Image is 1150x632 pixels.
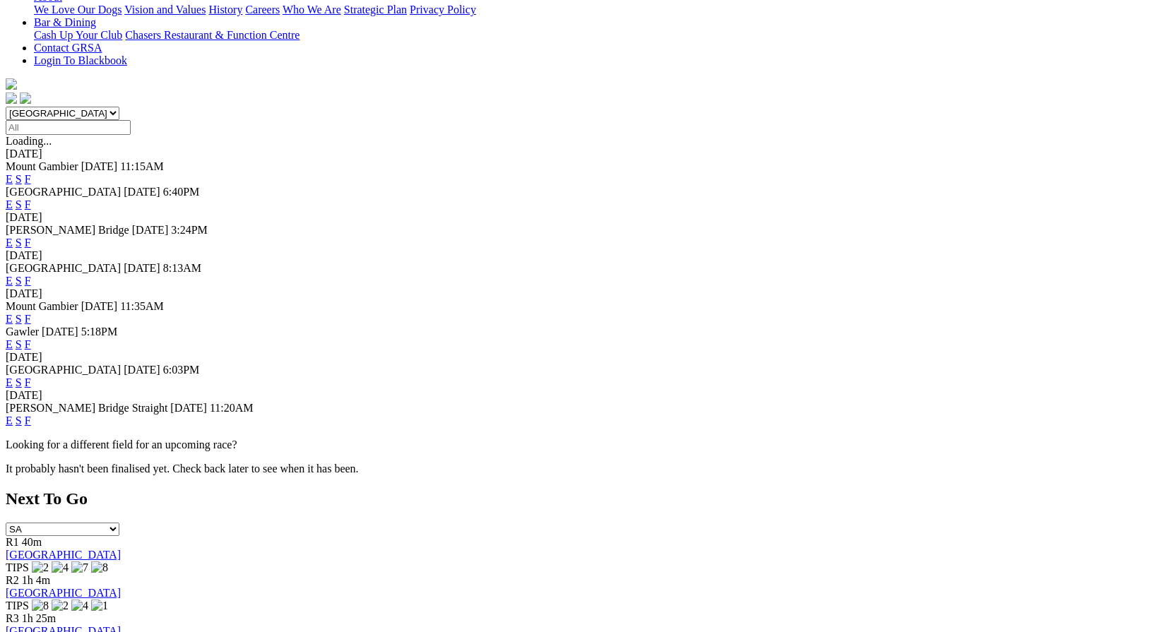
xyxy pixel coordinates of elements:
a: E [6,237,13,249]
span: Gawler [6,326,39,338]
span: TIPS [6,600,29,612]
a: E [6,313,13,325]
span: Mount Gambier [6,300,78,312]
span: 6:03PM [163,364,200,376]
span: [DATE] [81,300,118,312]
img: 8 [91,561,108,574]
a: E [6,338,13,350]
div: [DATE] [6,148,1144,160]
span: [DATE] [124,364,160,376]
img: 2 [52,600,69,612]
a: F [25,313,31,325]
span: 1h 25m [22,612,56,624]
a: E [6,415,13,427]
span: R3 [6,612,19,624]
span: [DATE] [132,224,169,236]
a: S [16,376,22,388]
a: E [6,376,13,388]
a: E [6,173,13,185]
a: F [25,415,31,427]
a: S [16,275,22,287]
span: [PERSON_NAME] Bridge [6,224,129,236]
img: 1 [91,600,108,612]
span: 6:40PM [163,186,200,198]
a: S [16,198,22,210]
span: [DATE] [42,326,78,338]
input: Select date [6,120,131,135]
img: 7 [71,561,88,574]
img: 4 [52,561,69,574]
a: F [25,198,31,210]
a: [GEOGRAPHIC_DATA] [6,549,121,561]
span: [DATE] [124,186,160,198]
span: 11:20AM [210,402,254,414]
a: F [25,237,31,249]
div: [DATE] [6,287,1144,300]
span: TIPS [6,561,29,573]
div: [DATE] [6,211,1144,224]
a: S [16,237,22,249]
a: Login To Blackbook [34,54,127,66]
a: Bar & Dining [34,16,96,28]
div: [DATE] [6,249,1144,262]
span: [DATE] [81,160,118,172]
img: facebook.svg [6,93,17,104]
a: Chasers Restaurant & Function Centre [125,29,300,41]
a: S [16,338,22,350]
a: F [25,376,31,388]
img: 8 [32,600,49,612]
div: [DATE] [6,351,1144,364]
a: F [25,275,31,287]
span: 11:15AM [120,160,164,172]
a: Privacy Policy [410,4,476,16]
img: 2 [32,561,49,574]
span: Mount Gambier [6,160,78,172]
a: Cash Up Your Club [34,29,122,41]
a: S [16,173,22,185]
a: Strategic Plan [344,4,407,16]
a: F [25,338,31,350]
a: We Love Our Dogs [34,4,121,16]
span: 11:35AM [120,300,164,312]
span: 5:18PM [81,326,118,338]
span: R2 [6,574,19,586]
a: Who We Are [283,4,341,16]
span: [GEOGRAPHIC_DATA] [6,262,121,274]
span: 8:13AM [163,262,201,274]
span: 40m [22,536,42,548]
a: History [208,4,242,16]
a: F [25,173,31,185]
span: [GEOGRAPHIC_DATA] [6,186,121,198]
span: [PERSON_NAME] Bridge Straight [6,402,167,414]
div: Bar & Dining [34,29,1144,42]
a: S [16,415,22,427]
img: logo-grsa-white.png [6,78,17,90]
span: Loading... [6,135,52,147]
span: 1h 4m [22,574,50,586]
a: Contact GRSA [34,42,102,54]
p: Looking for a different field for an upcoming race? [6,439,1144,451]
span: [DATE] [124,262,160,274]
a: E [6,275,13,287]
a: E [6,198,13,210]
a: Careers [245,4,280,16]
a: Vision and Values [124,4,206,16]
div: [DATE] [6,389,1144,402]
h2: Next To Go [6,489,1144,508]
span: R1 [6,536,19,548]
span: 3:24PM [171,224,208,236]
span: [DATE] [170,402,207,414]
span: [GEOGRAPHIC_DATA] [6,364,121,376]
a: [GEOGRAPHIC_DATA] [6,587,121,599]
partial: It probably hasn't been finalised yet. Check back later to see when it has been. [6,463,359,475]
a: S [16,313,22,325]
img: twitter.svg [20,93,31,104]
div: About [34,4,1144,16]
img: 4 [71,600,88,612]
